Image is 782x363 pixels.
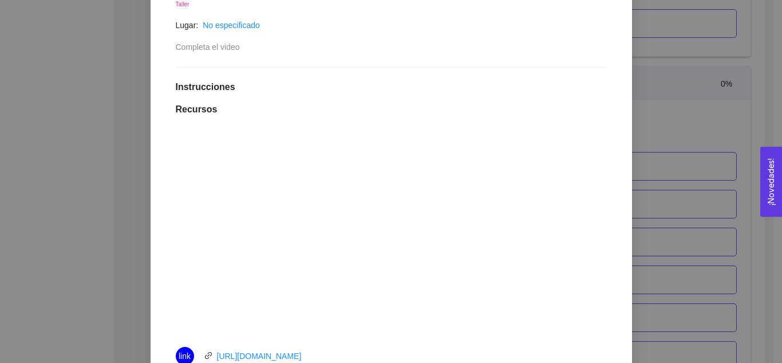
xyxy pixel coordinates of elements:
button: Open Feedback Widget [760,147,782,217]
h1: Recursos [176,104,607,115]
a: No especificado [203,21,260,30]
span: link [204,352,212,360]
span: Taller [176,1,189,7]
span: Completa el video [176,42,240,52]
iframe: 02Alan Hipotesis de Negocio [208,129,574,335]
a: [URL][DOMAIN_NAME] [217,352,302,361]
h1: Instrucciones [176,81,607,93]
article: Lugar: [176,19,199,32]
